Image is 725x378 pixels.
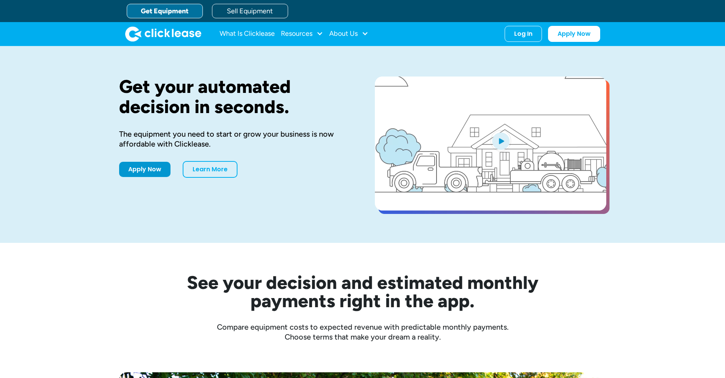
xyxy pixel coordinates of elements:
[514,30,532,38] div: Log In
[281,26,323,41] div: Resources
[125,26,201,41] img: Clicklease logo
[329,26,368,41] div: About Us
[119,322,606,342] div: Compare equipment costs to expected revenue with predictable monthly payments. Choose terms that ...
[375,77,606,211] a: open lightbox
[125,26,201,41] a: home
[119,129,351,149] div: The equipment you need to start or grow your business is now affordable with Clicklease.
[119,77,351,117] h1: Get your automated decision in seconds.
[150,273,576,310] h2: See your decision and estimated monthly payments right in the app.
[183,161,237,178] a: Learn More
[212,4,288,18] a: Sell Equipment
[220,26,275,41] a: What Is Clicklease
[127,4,203,18] a: Get Equipment
[119,162,170,177] a: Apply Now
[548,26,600,42] a: Apply Now
[491,130,511,152] img: Blue play button logo on a light blue circular background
